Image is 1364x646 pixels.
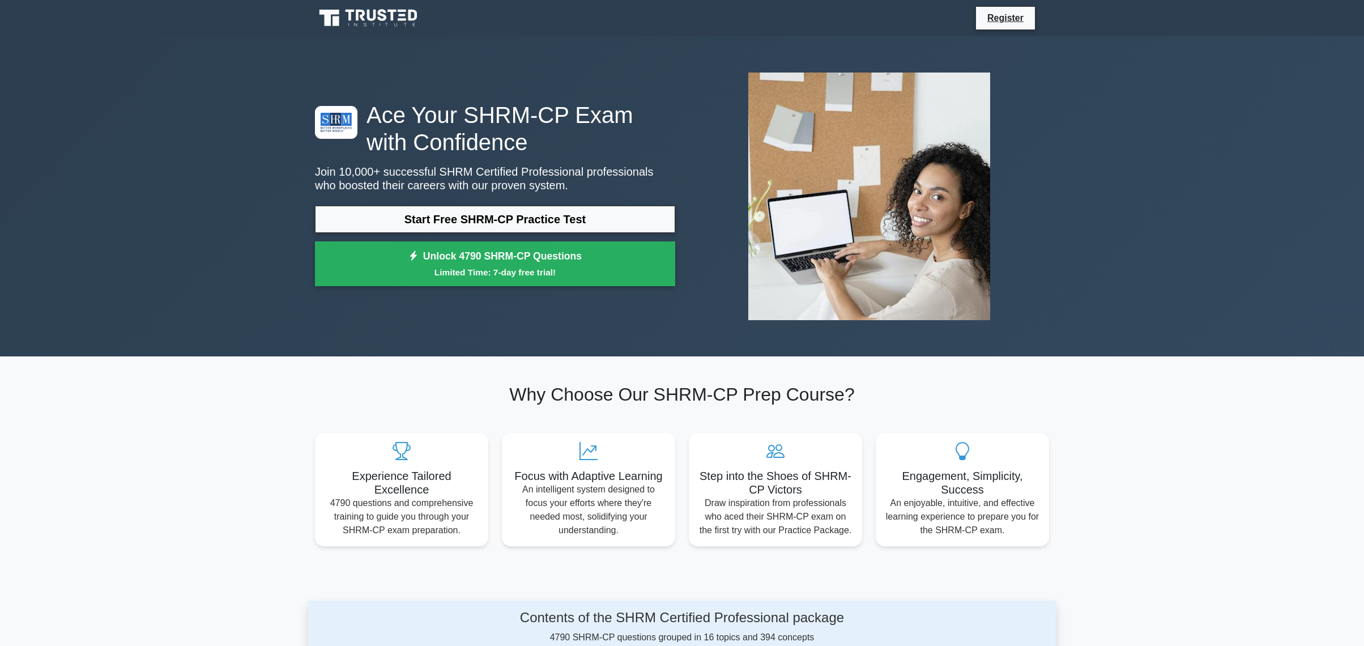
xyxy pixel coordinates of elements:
h2: Why Choose Our SHRM-CP Prep Course? [315,384,1049,405]
h5: Focus with Adaptive Learning [511,469,666,483]
h1: Ace Your SHRM-CP Exam with Confidence [315,101,675,156]
h5: Step into the Shoes of SHRM-CP Victors [698,469,853,496]
h5: Experience Tailored Excellence [324,469,479,496]
div: 4790 SHRM-CP questions grouped in 16 topics and 394 concepts [415,610,949,644]
p: An intelligent system designed to focus your efforts where they're needed most, solidifying your ... [511,483,666,537]
p: 4790 questions and comprehensive training to guide you through your SHRM-CP exam preparation. [324,496,479,537]
p: Join 10,000+ successful SHRM Certified Professional professionals who boosted their careers with ... [315,165,675,192]
a: Unlock 4790 SHRM-CP QuestionsLimited Time: 7-day free trial! [315,241,675,287]
small: Limited Time: 7-day free trial! [329,266,661,279]
p: Draw inspiration from professionals who aced their SHRM-CP exam on the first try with our Practic... [698,496,853,537]
a: Register [981,11,1030,25]
a: Start Free SHRM-CP Practice Test [315,206,675,233]
h4: Contents of the SHRM Certified Professional package [415,610,949,626]
h5: Engagement, Simplicity, Success [885,469,1040,496]
p: An enjoyable, intuitive, and effective learning experience to prepare you for the SHRM-CP exam. [885,496,1040,537]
